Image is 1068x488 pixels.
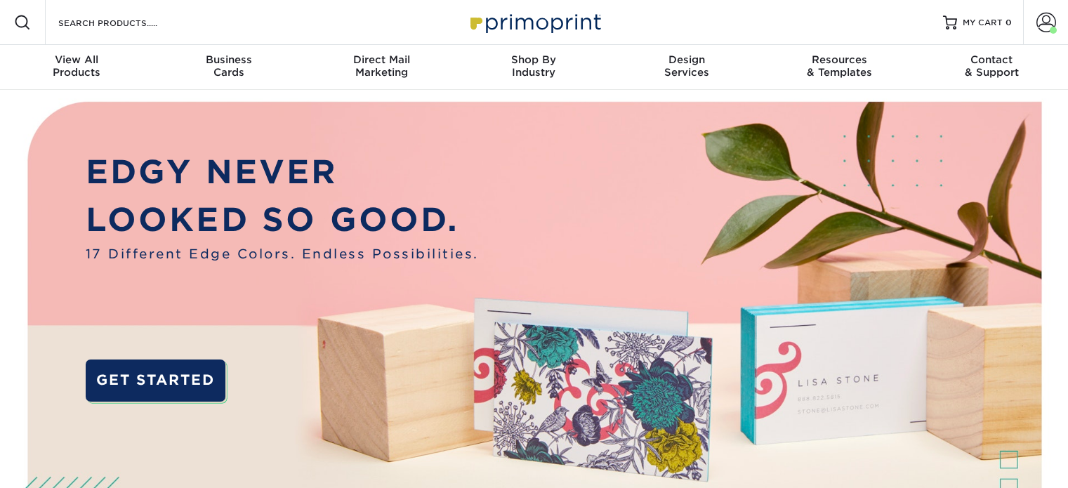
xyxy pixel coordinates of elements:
p: LOOKED SO GOOD. [86,196,479,244]
div: & Support [916,53,1068,79]
span: Contact [916,53,1068,66]
p: EDGY NEVER [86,148,479,196]
div: Marketing [305,53,458,79]
div: Services [610,53,763,79]
div: Cards [152,53,305,79]
div: Industry [458,53,610,79]
img: Primoprint [464,7,605,37]
a: Contact& Support [916,45,1068,90]
a: GET STARTED [86,360,225,402]
a: Resources& Templates [763,45,915,90]
span: Business [152,53,305,66]
span: Design [610,53,763,66]
span: Resources [763,53,915,66]
div: & Templates [763,53,915,79]
a: Direct MailMarketing [305,45,458,90]
a: DesignServices [610,45,763,90]
span: Direct Mail [305,53,458,66]
span: 17 Different Edge Colors. Endless Possibilities. [86,244,479,263]
a: BusinessCards [152,45,305,90]
span: Shop By [458,53,610,66]
span: MY CART [963,17,1003,29]
a: Shop ByIndustry [458,45,610,90]
input: SEARCH PRODUCTS..... [57,14,194,31]
span: 0 [1006,18,1012,27]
